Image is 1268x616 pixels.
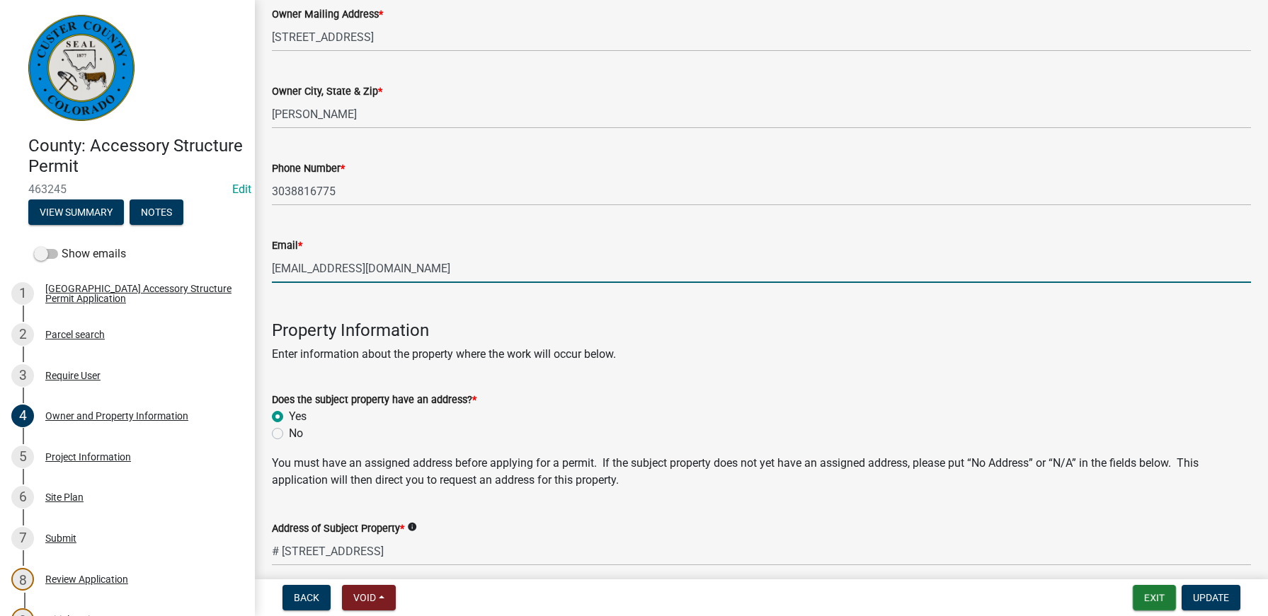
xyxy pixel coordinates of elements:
button: Back [282,585,331,610]
button: Notes [130,199,183,225]
span: Void [353,592,376,603]
span: 463245 [28,182,227,196]
h4: Property Information [272,320,1251,341]
div: Project Information [45,452,131,462]
wm-modal-confirm: Summary [28,207,124,219]
label: Yes [289,408,307,425]
button: View Summary [28,199,124,225]
div: Site Plan [45,492,84,502]
label: Owner City, State & Zip [272,87,382,97]
label: Owner Mailing Address [272,10,383,20]
a: Edit [232,182,251,196]
label: Address of Subject Property [272,524,404,534]
span: Back [294,592,319,603]
label: Show emails [34,245,126,262]
label: Does the subject property have an address? [272,395,476,405]
div: 4 [11,405,34,427]
i: info [407,522,417,532]
span: Update [1193,592,1229,603]
img: Custer County, Colorado [28,15,135,121]
p: Enter information about the property where the work will occur below. [272,346,1251,363]
div: Owner and Property Information [45,411,188,421]
div: 7 [11,527,34,550]
p: You must have an assigned address before applying for a permit. If the subject property does not ... [272,455,1251,489]
div: Require User [45,371,101,380]
div: 3 [11,364,34,387]
div: 8 [11,568,34,591]
button: Exit [1133,585,1176,610]
div: 2 [11,323,34,346]
div: 6 [11,486,34,509]
div: 5 [11,446,34,468]
div: Review Application [45,574,128,584]
wm-modal-confirm: Notes [130,207,183,219]
div: 1 [11,282,34,305]
label: No [289,425,303,442]
div: [GEOGRAPHIC_DATA] Accessory Structure Permit Application [45,284,232,303]
button: Update [1182,585,1240,610]
div: Parcel search [45,330,105,339]
div: Submit [45,533,76,543]
h4: County: Accessory Structure Permit [28,136,244,177]
label: Phone Number [272,164,345,174]
label: Email [272,241,302,251]
wm-modal-confirm: Edit Application Number [232,182,251,196]
button: Void [342,585,396,610]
